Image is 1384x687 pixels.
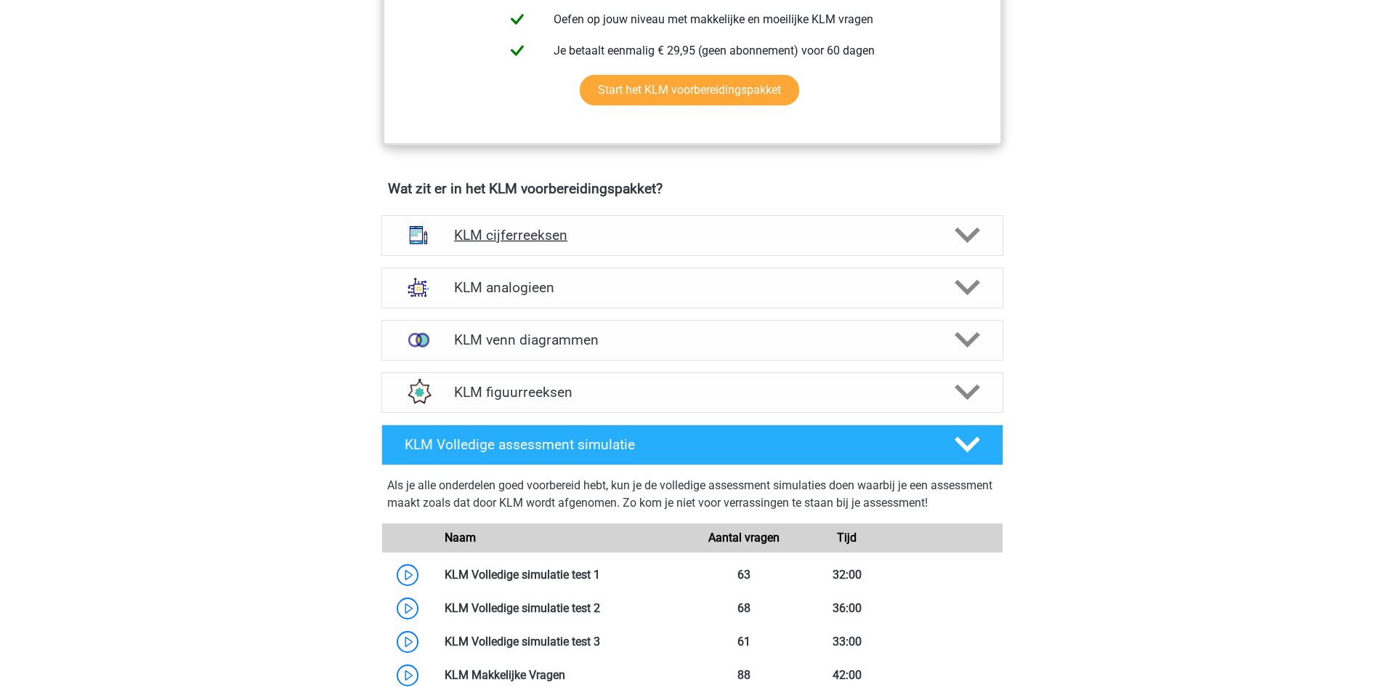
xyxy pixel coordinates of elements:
[376,268,1009,308] a: analogieen KLM analogieen
[454,279,930,296] h4: KLM analogieen
[376,320,1009,361] a: venn diagrammen KLM venn diagrammen
[434,600,692,617] div: KLM Volledige simulatie test 2
[400,321,437,359] img: venn diagrammen
[434,667,692,684] div: KLM Makkelijke Vragen
[388,180,997,197] h4: Wat zit er in het KLM voorbereidingspakket?
[454,384,930,401] h4: KLM figuurreeksen
[434,566,692,584] div: KLM Volledige simulatie test 1
[405,436,931,453] h4: KLM Volledige assessment simulatie
[796,529,899,547] div: Tijd
[400,373,437,411] img: figuurreeksen
[376,425,1009,465] a: KLM Volledige assessment simulatie
[376,215,1009,256] a: cijferreeksen KLM cijferreeksen
[454,332,930,348] h4: KLM venn diagrammen
[400,268,437,306] img: analogieen
[580,75,799,105] a: Start het KLM voorbereidingspakket
[387,477,997,518] div: Als je alle onderdelen goed voorbereid hebt, kun je de volledige assessment simulaties doen waarb...
[400,216,437,254] img: cijferreeksen
[434,529,692,547] div: Naam
[454,227,930,244] h4: KLM cijferreeksen
[376,372,1009,413] a: figuurreeksen KLM figuurreeksen
[434,633,692,651] div: KLM Volledige simulatie test 3
[692,529,795,547] div: Aantal vragen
